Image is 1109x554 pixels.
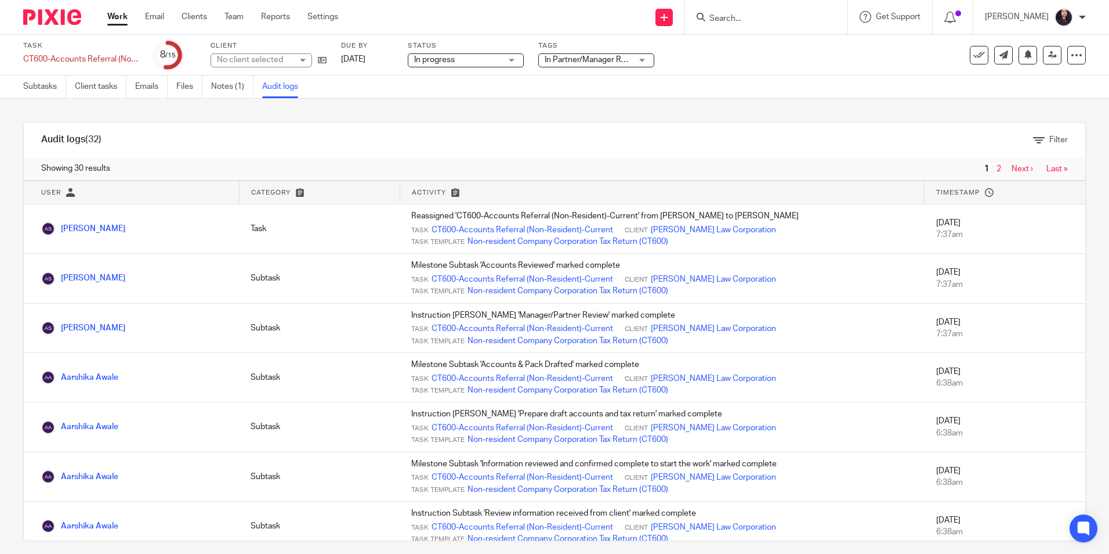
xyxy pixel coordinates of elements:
[936,427,1074,439] div: 6:38am
[41,163,110,174] span: Showing 30 results
[23,41,139,51] label: Task
[411,275,429,285] span: Task
[651,422,776,434] a: [PERSON_NAME] Law Corporation
[239,452,400,501] td: Subtask
[400,254,925,303] td: Milestone Subtask 'Accounts Reviewed' marked complete
[75,75,126,98] a: Client tasks
[41,225,125,233] a: [PERSON_NAME]
[411,485,465,495] span: Task Template
[411,386,465,395] span: Task Template
[981,164,1068,174] nav: pager
[176,75,202,98] a: Files
[936,477,1074,488] div: 6:38am
[165,52,176,59] small: /15
[411,424,429,433] span: Task
[651,472,776,483] a: [PERSON_NAME] Law Corporation
[41,373,118,382] a: Aarshika Awale
[261,11,290,23] a: Reports
[211,41,327,51] label: Client
[23,53,139,65] div: CT600-Accounts Referral (Non-Resident)-Current
[432,521,613,533] a: CT600-Accounts Referral (Non-Resident)-Current
[996,165,1001,173] a: 2
[107,11,128,23] a: Work
[432,274,613,285] a: CT600-Accounts Referral (Non-Resident)-Current
[936,526,1074,538] div: 6:38am
[400,402,925,452] td: Instruction [PERSON_NAME] 'Prepare draft accounts and tax return' marked complete
[467,236,668,247] a: Non-resident Company Corporation Tax Return (CT600)
[41,522,118,530] a: Aarshika Awale
[1012,165,1033,173] a: Next ›
[925,452,1085,501] td: [DATE]
[925,353,1085,402] td: [DATE]
[625,523,648,533] span: Client
[985,11,1049,23] p: [PERSON_NAME]
[925,303,1085,352] td: [DATE]
[41,420,55,434] img: Aarshika Awale
[41,423,118,431] a: Aarshika Awale
[925,402,1085,452] td: [DATE]
[411,238,465,247] span: Task Template
[411,337,465,346] span: Task Template
[41,222,55,236] img: Alisha Shrestha
[262,75,307,98] a: Audit logs
[625,325,648,334] span: Client
[467,434,668,445] a: Non-resident Company Corporation Tax Return (CT600)
[160,48,176,62] div: 8
[341,55,365,63] span: [DATE]
[936,279,1074,290] div: 7:37am
[41,370,55,384] img: Aarshika Awale
[411,226,429,235] span: Task
[224,11,244,23] a: Team
[651,224,776,236] a: [PERSON_NAME] Law Corporation
[467,285,668,297] a: Non-resident Company Corporation Tax Return (CT600)
[41,473,118,481] a: Aarshika Awale
[41,321,55,335] img: Alisha Shrestha
[239,502,400,551] td: Subtask
[182,11,207,23] a: Clients
[651,323,776,334] a: [PERSON_NAME] Law Corporation
[538,41,654,51] label: Tags
[625,424,648,433] span: Client
[400,353,925,402] td: Milestone Subtask 'Accounts & Pack Drafted' marked complete
[400,303,925,352] td: Instruction [PERSON_NAME] 'Manager/Partner Review' marked complete
[467,335,668,347] a: Non-resident Company Corporation Tax Return (CT600)
[625,275,648,285] span: Client
[23,9,81,25] img: Pixie
[411,473,429,483] span: Task
[651,521,776,533] a: [PERSON_NAME] Law Corporation
[467,484,668,495] a: Non-resident Company Corporation Tax Return (CT600)
[925,502,1085,551] td: [DATE]
[239,402,400,452] td: Subtask
[408,41,524,51] label: Status
[876,13,920,21] span: Get Support
[651,373,776,384] a: [PERSON_NAME] Law Corporation
[432,373,613,384] a: CT600-Accounts Referral (Non-Resident)-Current
[217,54,292,66] div: No client selected
[211,75,253,98] a: Notes (1)
[400,502,925,551] td: Instruction Subtask 'Review information received from client' marked complete
[1049,136,1068,144] span: Filter
[41,189,61,196] span: User
[411,287,465,296] span: Task Template
[432,323,613,334] a: CT600-Accounts Referral (Non-Resident)-Current
[467,384,668,396] a: Non-resident Company Corporation Tax Return (CT600)
[41,324,125,332] a: [PERSON_NAME]
[936,229,1074,240] div: 7:37am
[23,75,66,98] a: Subtasks
[239,303,400,352] td: Subtask
[651,274,776,285] a: [PERSON_NAME] Law Corporation
[1054,8,1073,27] img: MicrosoftTeams-image.jfif
[432,224,613,236] a: CT600-Accounts Referral (Non-Resident)-Current
[400,204,925,254] td: Reassigned 'CT600-Accounts Referral (Non-Resident)-Current' from [PERSON_NAME] to [PERSON_NAME]
[432,472,613,483] a: CT600-Accounts Referral (Non-Resident)-Current
[251,189,291,196] span: Category
[1046,165,1068,173] a: Last »
[936,189,980,196] span: Timestamp
[400,452,925,501] td: Milestone Subtask 'Information reviewed and confirmed complete to start the work' marked complete
[414,56,455,64] span: In progress
[41,519,55,533] img: Aarshika Awale
[708,14,813,24] input: Search
[625,473,648,483] span: Client
[625,226,648,235] span: Client
[41,274,125,282] a: [PERSON_NAME]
